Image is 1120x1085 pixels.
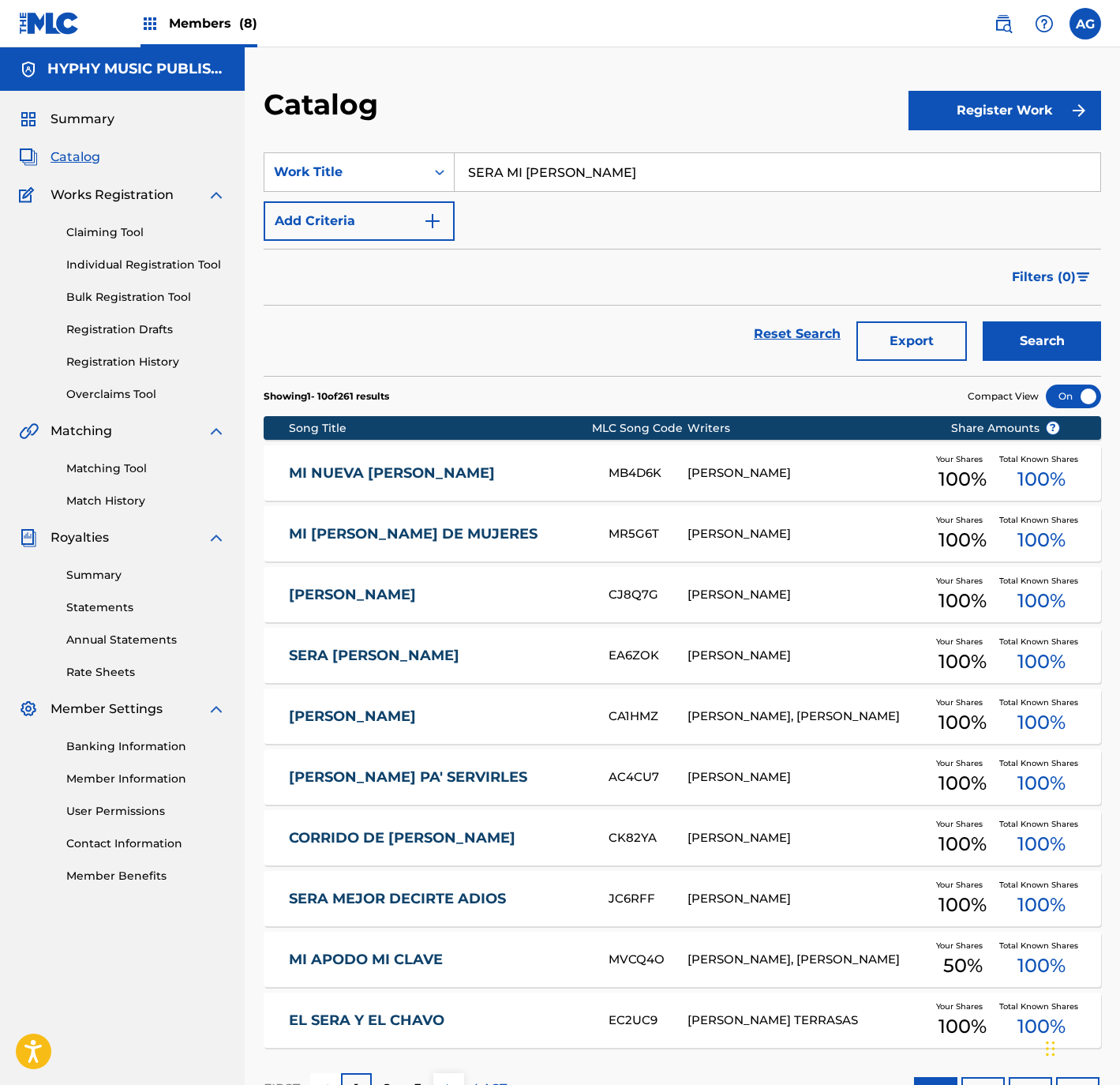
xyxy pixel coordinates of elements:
div: MLC Song Code [592,420,687,437]
button: Search [983,321,1101,361]
img: expand [207,528,226,547]
span: Your Shares [936,696,989,708]
a: Match History [66,493,226,509]
span: Matching [51,422,112,441]
a: [PERSON_NAME] PA' SERVIRLES [289,768,587,787]
a: Summary [66,567,226,584]
a: Public Search [987,8,1019,39]
span: Total Known Shares [999,757,1084,769]
span: 100 % [1017,952,1066,980]
div: [PERSON_NAME] TERRASAS [687,1012,926,1030]
form: Search Form [264,152,1101,376]
img: Royalties [19,528,38,547]
div: CK82YA [609,829,688,847]
a: Bulk Registration Tool [66,289,226,306]
button: Register Work [908,91,1101,130]
span: 100 % [938,708,987,737]
img: expand [207,422,226,441]
span: Compact View [968,389,1039,404]
span: Your Shares [936,818,989,830]
a: SummarySummary [19,110,114,129]
span: Total Known Shares [999,879,1084,891]
img: MLC Logo [19,12,80,35]
img: filter [1077,272,1090,282]
div: Work Title [274,163,416,182]
div: Help [1028,8,1060,39]
div: Song Title [289,420,593,437]
span: 100 % [1017,891,1066,919]
span: 100 % [1017,769,1066,798]
img: Top Rightsholders [140,14,159,33]
img: f7272a7cc735f4ea7f67.svg [1069,101,1088,120]
a: SERA [PERSON_NAME] [289,647,587,665]
p: Showing 1 - 10 of 261 results [264,389,389,404]
div: AC4CU7 [609,768,688,787]
span: 100 % [938,769,987,798]
span: Your Shares [936,879,989,891]
span: 100 % [938,830,987,858]
span: Catalog [51,148,100,167]
span: (8) [239,16,257,31]
div: User Menu [1069,8,1101,39]
iframe: Resource Center [1076,766,1120,893]
a: Overclaims Tool [66,386,226,403]
div: [PERSON_NAME] [687,586,926,604]
div: [PERSON_NAME] [687,647,926,665]
div: Drag [1046,1025,1055,1072]
a: CatalogCatalog [19,148,100,167]
a: EL SERA Y EL CHAVO [289,1012,587,1030]
div: MVCQ4O [609,951,688,969]
span: Total Known Shares [999,940,1084,952]
img: Catalog [19,148,38,167]
a: SERA MEJOR DECIRTE ADIOS [289,890,587,908]
span: Members [169,14,257,32]
span: 100 % [938,891,987,919]
span: Your Shares [936,757,989,769]
span: Total Known Shares [999,453,1084,465]
span: Your Shares [936,636,989,648]
img: expand [207,700,226,719]
button: Add Criteria [264,201,455,241]
a: [PERSON_NAME] [289,586,587,604]
h5: HYPHY MUSIC PUBLISHING INC [47,60,226,78]
span: Your Shares [936,453,989,465]
a: Matching Tool [66,460,226,477]
a: CORRIDO DE [PERSON_NAME] [289,829,587,847]
span: 100 % [1017,587,1066,615]
span: Total Known Shares [999,575,1084,587]
span: Your Shares [936,1001,989,1012]
span: Summary [51,110,114,129]
div: EA6ZOK [609,647,688,665]
span: 100 % [1017,648,1066,676]
span: 100 % [1017,526,1066,554]
span: Filters ( 0 ) [1012,268,1076,287]
a: Rate Sheets [66,664,226,681]
span: ? [1047,422,1059,434]
div: [PERSON_NAME] [687,525,926,543]
div: MR5G6T [609,525,688,543]
a: Claiming Tool [66,224,226,241]
a: [PERSON_NAME] [289,708,587,726]
div: [PERSON_NAME] [687,768,926,787]
button: Filters (0) [1002,257,1101,297]
img: expand [207,186,226,205]
span: Total Known Shares [999,818,1084,830]
img: 9d2ae6d4665cec9f34b9.svg [423,212,442,231]
iframe: Chat Widget [1041,1009,1120,1085]
span: Your Shares [936,514,989,526]
span: 100 % [938,587,987,615]
span: 100 % [1017,1012,1066,1041]
a: Contact Information [66,835,226,852]
div: [PERSON_NAME] [687,464,926,482]
a: MI NUEVA [PERSON_NAME] [289,464,587,482]
a: User Permissions [66,803,226,820]
span: Share Amounts [951,420,1060,437]
a: Individual Registration Tool [66,257,226,273]
img: Member Settings [19,700,38,719]
span: Your Shares [936,940,989,952]
button: Export [856,321,967,361]
span: Your Shares [936,575,989,587]
div: Writers [687,420,926,437]
span: 100 % [938,526,987,554]
span: 100 % [1017,830,1066,858]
